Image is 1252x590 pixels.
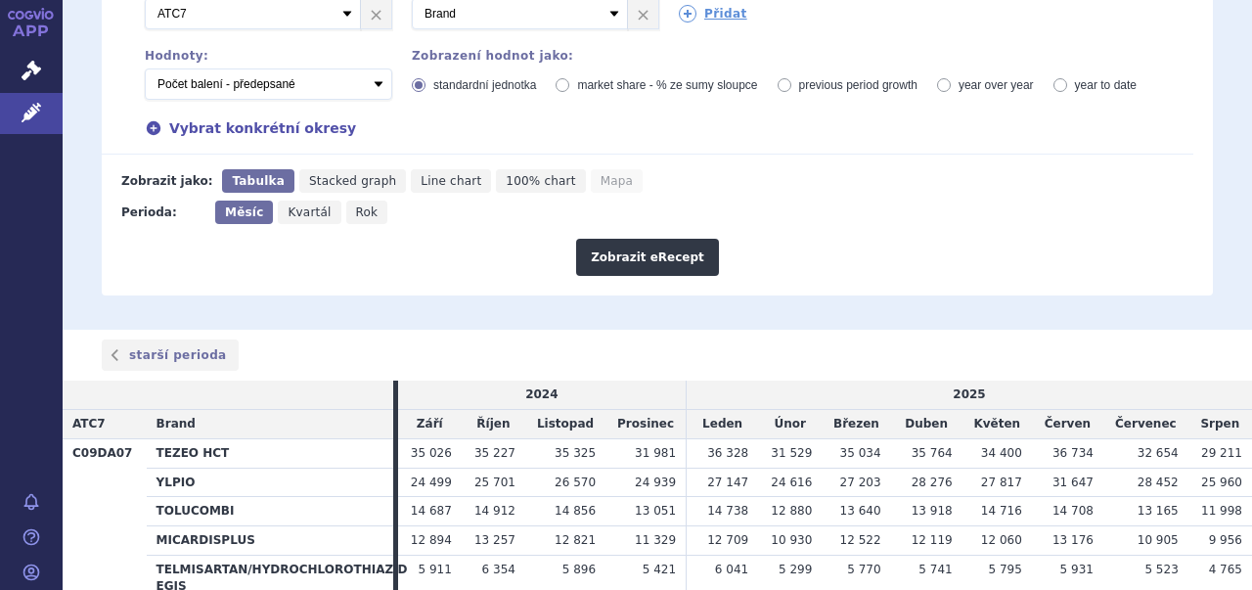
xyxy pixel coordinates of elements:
[635,446,676,460] span: 31 981
[912,504,953,518] span: 13 918
[102,340,239,371] a: starší perioda
[474,476,515,489] span: 25 701
[771,504,812,518] span: 12 880
[147,438,393,468] th: TEZEO HCT
[474,446,515,460] span: 35 227
[1209,563,1242,576] span: 4 765
[309,174,396,188] span: Stacked graph
[356,205,379,219] span: Rok
[147,526,393,556] th: MICARDISPLUS
[1188,410,1252,439] td: Srpen
[1138,533,1179,547] span: 10 905
[635,504,676,518] span: 13 051
[1060,563,1094,576] span: 5 931
[412,49,1193,63] div: Zobrazení hodnot jako:
[707,476,748,489] span: 27 147
[125,117,1193,139] div: Vybrat konkrétní okresy
[687,381,1252,409] td: 2025
[1209,533,1242,547] span: 9 956
[847,563,880,576] span: 5 770
[959,78,1034,92] span: year over year
[643,563,676,576] span: 5 421
[398,410,462,439] td: Září
[758,410,822,439] td: Únor
[474,533,515,547] span: 13 257
[687,410,759,439] td: Leden
[981,504,1022,518] span: 14 716
[981,533,1022,547] span: 12 060
[147,497,393,526] th: TOLUCOMBI
[891,410,962,439] td: Duben
[601,174,633,188] span: Mapa
[1032,410,1103,439] td: Červen
[121,169,212,193] div: Zobrazit jako:
[962,410,1032,439] td: Květen
[398,381,687,409] td: 2024
[411,533,452,547] span: 12 894
[1052,476,1094,489] span: 31 647
[421,174,481,188] span: Line chart
[707,446,748,460] span: 36 328
[771,533,812,547] span: 10 930
[147,468,393,497] th: YLPIO
[1075,78,1137,92] span: year to date
[840,446,881,460] span: 35 034
[288,205,331,219] span: Kvartál
[474,504,515,518] span: 14 912
[411,476,452,489] span: 24 499
[121,201,205,224] div: Perioda:
[679,5,747,23] a: Přidat
[981,446,1022,460] span: 34 400
[433,78,536,92] span: standardní jednotka
[1103,410,1188,439] td: Červenec
[1201,446,1242,460] span: 29 211
[562,563,596,576] span: 5 896
[840,504,881,518] span: 13 640
[840,533,881,547] span: 12 522
[232,174,284,188] span: Tabulka
[779,563,812,576] span: 5 299
[462,410,525,439] td: Říjen
[156,417,196,431] span: Brand
[1138,476,1179,489] span: 28 452
[707,504,748,518] span: 14 738
[840,476,881,489] span: 27 203
[411,504,452,518] span: 14 687
[771,446,812,460] span: 31 529
[799,78,917,92] span: previous period growth
[1052,504,1094,518] span: 14 708
[506,174,575,188] span: 100% chart
[1144,563,1178,576] span: 5 523
[635,533,676,547] span: 11 329
[918,563,952,576] span: 5 741
[822,410,890,439] td: Březen
[605,410,686,439] td: Prosinec
[1138,446,1179,460] span: 32 654
[1201,476,1242,489] span: 25 960
[988,563,1021,576] span: 5 795
[1052,446,1094,460] span: 36 734
[555,533,596,547] span: 12 821
[225,205,263,219] span: Měsíc
[555,476,596,489] span: 26 570
[707,533,748,547] span: 12 709
[482,563,515,576] span: 6 354
[576,239,719,276] button: Zobrazit eRecept
[912,533,953,547] span: 12 119
[555,504,596,518] span: 14 856
[418,563,451,576] span: 5 911
[1052,533,1094,547] span: 13 176
[72,417,106,431] span: ATC7
[635,476,676,489] span: 24 939
[577,78,757,92] span: market share - % ze sumy sloupce
[555,446,596,460] span: 35 325
[145,49,392,63] div: Hodnoty:
[525,410,605,439] td: Listopad
[912,446,953,460] span: 35 764
[771,476,812,489] span: 24 616
[981,476,1022,489] span: 27 817
[715,563,748,576] span: 6 041
[1138,504,1179,518] span: 13 165
[912,476,953,489] span: 28 276
[411,446,452,460] span: 35 026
